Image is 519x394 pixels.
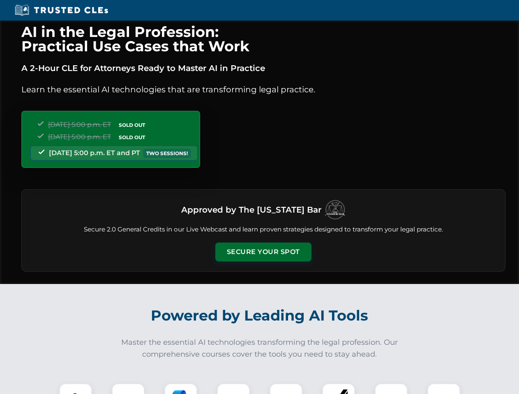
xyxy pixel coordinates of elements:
[48,121,111,128] span: [DATE] 5:00 p.m. ET
[21,62,505,75] p: A 2-Hour CLE for Attorneys Ready to Master AI in Practice
[116,133,148,142] span: SOLD OUT
[32,301,487,330] h2: Powered by Leading AI Tools
[116,337,404,360] p: Master the essential AI technologies transforming the legal profession. Our comprehensive courses...
[21,25,505,53] h1: AI in the Legal Profession: Practical Use Cases that Work
[48,133,111,141] span: [DATE] 5:00 p.m. ET
[32,225,495,234] p: Secure 2.0 General Credits in our Live Webcast and learn proven strategies designed to transform ...
[181,202,321,217] h3: Approved by The [US_STATE] Bar
[325,199,345,220] img: Logo
[21,83,505,96] p: Learn the essential AI technologies that are transforming legal practice.
[116,121,148,129] span: SOLD OUT
[215,243,311,261] button: Secure Your Spot
[12,4,111,16] img: Trusted CLEs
